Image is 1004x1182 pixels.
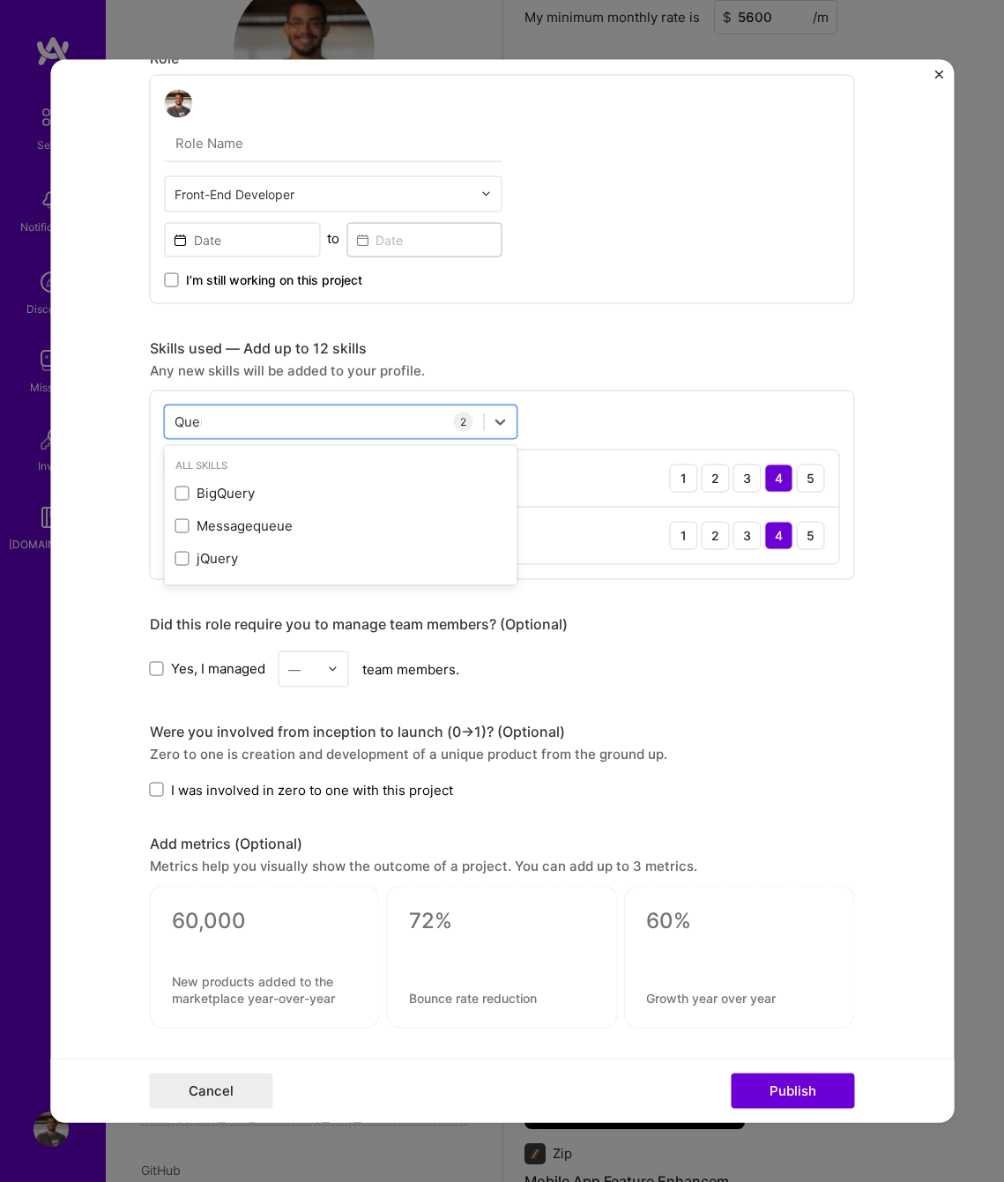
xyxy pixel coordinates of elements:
div: Metrics help you visually show the outcome of a project. You can add up to 3 metrics. [150,857,855,875]
div: 1 [670,521,698,549]
div: 2 [454,412,473,431]
div: Were you involved from inception to launch (0 -> 1)? (Optional) [150,722,855,740]
div: team members. [150,650,855,687]
div: Any new skills will be added to your profile. [150,361,855,379]
div: Did this role require you to manage team members? (Optional) [150,614,855,633]
div: to [327,228,339,247]
span: I was involved in zero to one with this project [171,780,453,799]
div: Skills used — Add up to 12 skills [150,338,855,357]
img: drop icon [328,664,338,674]
img: drop icon [481,189,492,199]
div: 5 [797,464,825,492]
div: All Skills [165,456,517,474]
input: Date [165,222,321,256]
div: Add metrics (Optional) [150,835,855,853]
div: Messagequeue [175,517,507,535]
input: Role Name [165,124,502,161]
button: Close [934,70,943,88]
span: I’m still working on this project [186,271,362,288]
div: jQuery [175,549,507,568]
div: BigQuery [175,484,507,502]
div: 3 [733,521,762,549]
div: 3 [733,464,762,492]
div: 2 [702,464,730,492]
div: Role [150,48,855,67]
div: 1 [670,464,698,492]
div: 2 [702,521,730,549]
button: Cancel [150,1074,273,1109]
div: 4 [765,464,793,492]
div: Zero to one is creation and development of a unique product from the ground up. [150,744,855,762]
div: 5 [797,521,825,549]
span: Yes, I managed [171,659,265,678]
div: — [288,659,301,678]
input: Date [346,222,502,256]
button: Publish [732,1074,855,1109]
div: 4 [765,521,793,549]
